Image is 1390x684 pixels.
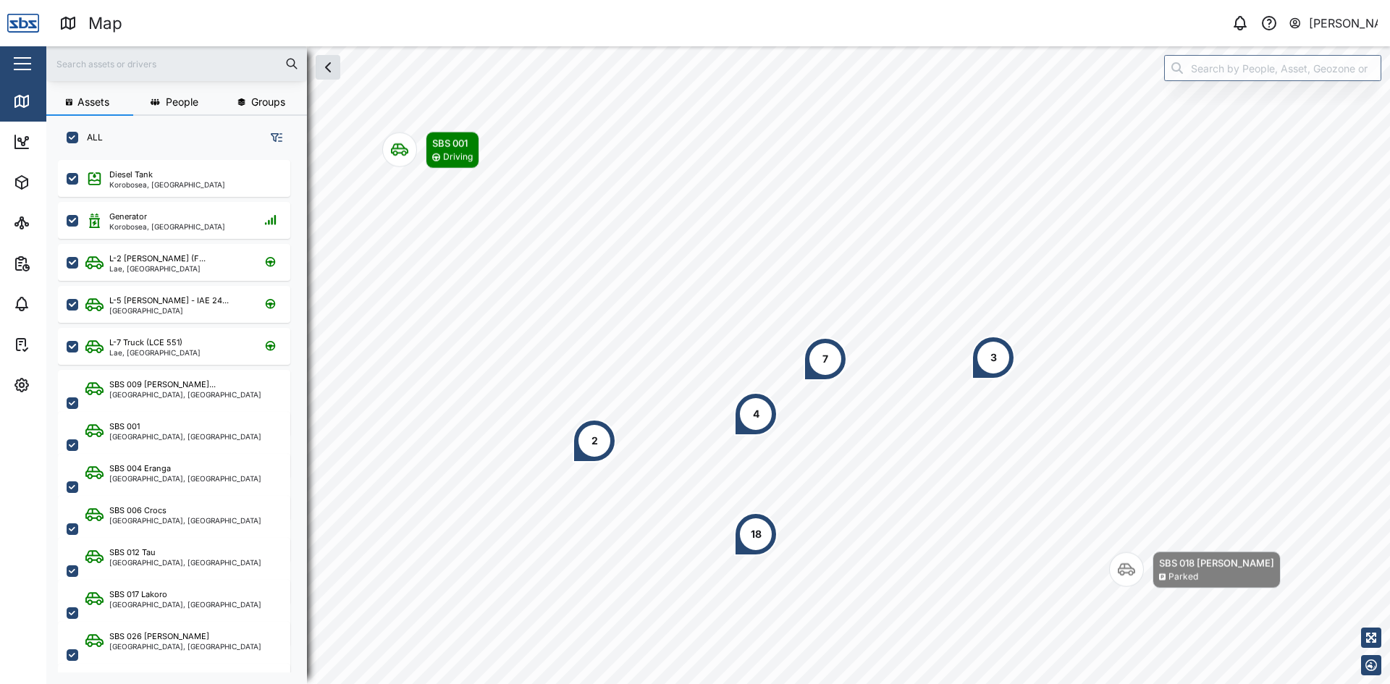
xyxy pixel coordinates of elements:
[109,630,209,643] div: SBS 026 [PERSON_NAME]
[88,11,122,36] div: Map
[109,643,261,650] div: [GEOGRAPHIC_DATA], [GEOGRAPHIC_DATA]
[734,392,778,436] div: Map marker
[109,433,261,440] div: [GEOGRAPHIC_DATA], [GEOGRAPHIC_DATA]
[109,337,182,349] div: L-7 Truck (LCE 551)
[58,155,306,672] div: grid
[382,132,479,169] div: Map marker
[109,295,229,307] div: L-5 [PERSON_NAME] - IAE 24...
[109,391,261,398] div: [GEOGRAPHIC_DATA], [GEOGRAPHIC_DATA]
[109,559,261,566] div: [GEOGRAPHIC_DATA], [GEOGRAPHIC_DATA]
[109,588,167,601] div: SBS 017 Lakoro
[734,512,778,556] div: Map marker
[78,132,103,143] label: ALL
[432,136,473,151] div: SBS 001
[38,134,103,150] div: Dashboard
[109,517,261,524] div: [GEOGRAPHIC_DATA], [GEOGRAPHIC_DATA]
[38,174,83,190] div: Assets
[109,546,156,559] div: SBS 012 Tau
[109,504,167,517] div: SBS 006 Crocs
[109,601,261,608] div: [GEOGRAPHIC_DATA], [GEOGRAPHIC_DATA]
[109,307,229,314] div: [GEOGRAPHIC_DATA]
[109,475,261,482] div: [GEOGRAPHIC_DATA], [GEOGRAPHIC_DATA]
[109,169,153,181] div: Diesel Tank
[1159,556,1274,570] div: SBS 018 [PERSON_NAME]
[109,463,171,475] div: SBS 004 Eranga
[1168,570,1198,584] div: Parked
[38,296,83,312] div: Alarms
[46,46,1390,684] canvas: Map
[972,336,1015,379] div: Map marker
[109,349,201,356] div: Lae, [GEOGRAPHIC_DATA]
[38,377,89,393] div: Settings
[1288,13,1378,33] button: [PERSON_NAME]
[109,265,206,272] div: Lae, [GEOGRAPHIC_DATA]
[1309,14,1378,33] div: [PERSON_NAME]
[7,7,39,39] img: Main Logo
[109,211,147,223] div: Generator
[591,433,598,449] div: 2
[55,53,298,75] input: Search assets or drivers
[1164,55,1381,81] input: Search by People, Asset, Geozone or Place
[109,379,216,391] div: SBS 009 [PERSON_NAME]...
[109,421,140,433] div: SBS 001
[109,253,206,265] div: L-2 [PERSON_NAME] (F...
[38,256,87,271] div: Reports
[77,97,109,107] span: Assets
[753,406,759,422] div: 4
[1109,552,1281,588] div: Map marker
[109,223,225,230] div: Korobosea, [GEOGRAPHIC_DATA]
[109,181,225,188] div: Korobosea, [GEOGRAPHIC_DATA]
[38,93,70,109] div: Map
[251,97,285,107] span: Groups
[443,151,473,164] div: Driving
[573,419,616,463] div: Map marker
[990,350,997,366] div: 3
[166,97,198,107] span: People
[822,351,828,367] div: 7
[751,526,762,542] div: 18
[38,337,77,352] div: Tasks
[804,337,847,381] div: Map marker
[38,215,72,231] div: Sites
